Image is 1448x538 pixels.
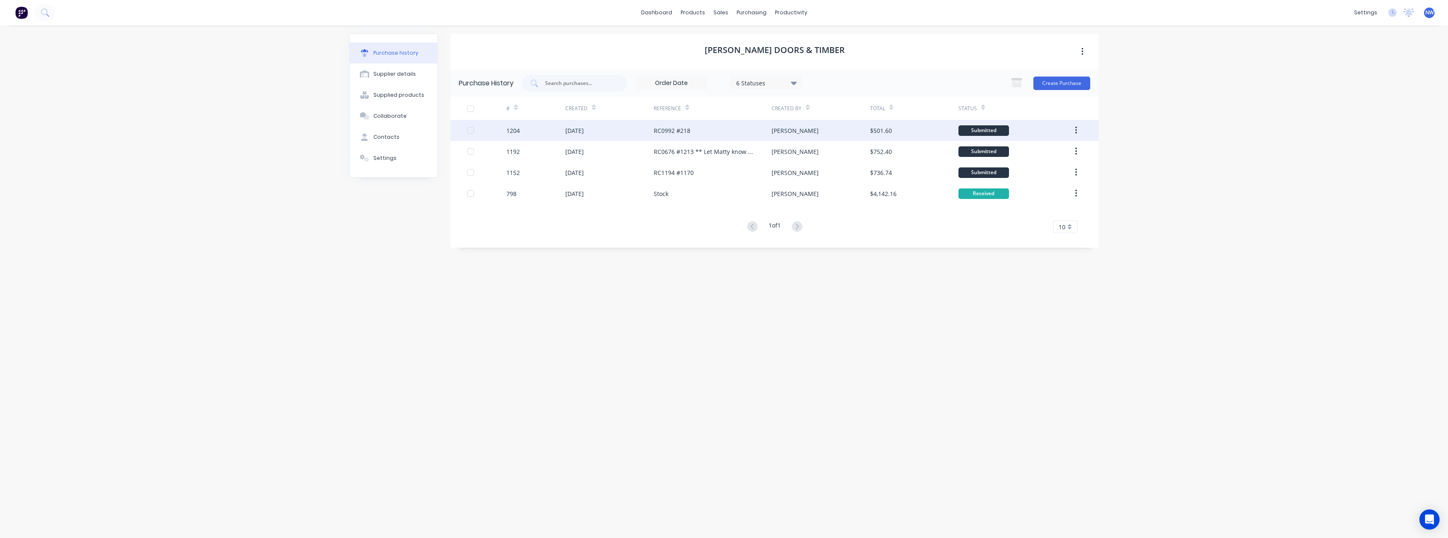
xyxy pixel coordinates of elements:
div: $736.74 [870,168,892,177]
img: Factory [15,6,28,19]
div: [PERSON_NAME] [772,147,819,156]
div: settings [1350,6,1381,19]
span: NW [1425,9,1434,16]
span: 10 [1059,223,1065,231]
div: 1204 [506,126,520,135]
div: [PERSON_NAME] [772,126,819,135]
input: Search purchases... [544,79,614,87]
input: Order Date [636,77,707,90]
div: RC1194 #1170 [654,168,694,177]
div: products [676,6,709,19]
div: 6 Statuses [736,78,796,87]
a: dashboard [637,6,676,19]
div: Submitted [958,125,1009,136]
div: Status [958,105,977,112]
button: Create Purchase [1033,77,1090,90]
div: Contacts [373,133,399,141]
div: sales [709,6,732,19]
div: Submitted [958,146,1009,157]
div: [PERSON_NAME] [772,168,819,177]
h1: [PERSON_NAME] Doors & Timber [705,45,845,55]
div: # [506,105,510,112]
button: Supplied products [350,85,437,106]
div: $4,142.16 [870,189,897,198]
div: productivity [771,6,812,19]
div: Settings [373,154,397,162]
div: Received [958,188,1009,199]
div: [DATE] [565,147,584,156]
div: [DATE] [565,168,584,177]
div: Created [565,105,588,112]
div: 798 [506,189,516,198]
div: RC0676 #1213 ** Let Matty know when in ** [654,147,755,156]
div: $752.40 [870,147,892,156]
div: Total [870,105,885,112]
div: Purchase history [373,49,418,57]
div: 1152 [506,168,520,177]
div: [PERSON_NAME] [772,189,819,198]
button: Purchase history [350,42,437,64]
div: Stock [654,189,668,198]
div: 1192 [506,147,520,156]
div: Reference [654,105,681,112]
div: purchasing [732,6,771,19]
div: Supplied products [373,91,424,99]
button: Contacts [350,127,437,148]
div: Submitted [958,167,1009,178]
button: Settings [350,148,437,169]
div: Supplier details [373,70,416,78]
div: [DATE] [565,189,584,198]
div: Purchase History [459,78,514,88]
div: RC0992 #218 [654,126,690,135]
button: Supplier details [350,64,437,85]
button: Collaborate [350,106,437,127]
div: 1 of 1 [769,221,781,233]
div: Open Intercom Messenger [1419,509,1440,530]
div: $501.60 [870,126,892,135]
div: Collaborate [373,112,407,120]
div: Created By [772,105,801,112]
div: [DATE] [565,126,584,135]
